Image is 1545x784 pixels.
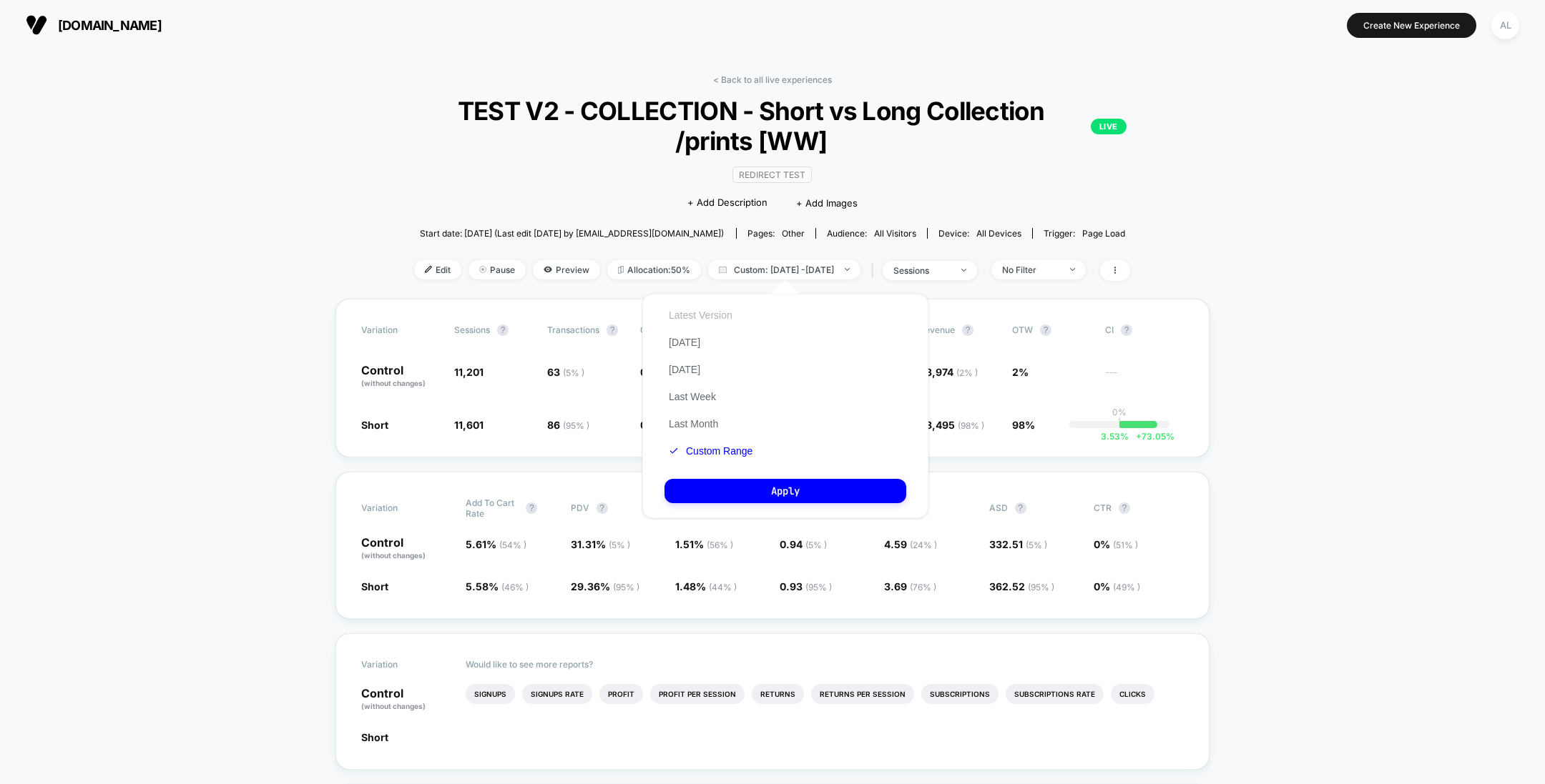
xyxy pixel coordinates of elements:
[1082,228,1125,239] span: Page Load
[26,14,47,36] img: Visually logo
[609,540,630,550] span: ( 5 % )
[664,363,705,376] button: [DATE]
[884,538,937,550] span: 4.59
[1111,684,1154,704] li: Clicks
[664,309,737,322] button: Latest Version
[361,580,388,592] span: Short
[893,265,951,276] div: sessions
[1119,502,1130,514] button: ?
[709,582,737,592] span: ( 44 % )
[926,419,984,431] span: 8,495
[664,417,722,430] button: Last Month
[1491,11,1519,39] div: AL
[675,580,737,592] span: 1.48 %
[796,197,858,209] span: + Add Images
[719,266,727,273] img: calendar
[1091,119,1127,134] p: LIVE
[522,684,592,704] li: Signups Rate
[1006,684,1104,704] li: Subscriptions Rate
[361,324,440,336] span: Variation
[607,324,618,336] button: ?
[827,228,916,239] div: Audience:
[466,659,1184,670] p: Would like to see more reports?
[1487,11,1524,40] button: AL
[466,497,519,519] span: Add To Cart Rate
[418,96,1127,156] span: TEST V2 - COLLECTION - Short vs Long Collection /prints [WW]
[1094,538,1138,550] span: 0 %
[921,684,999,704] li: Subscriptions
[361,688,451,712] p: Control
[1044,228,1125,239] div: Trigger:
[58,18,162,33] span: [DOMAIN_NAME]
[361,659,440,670] span: Variation
[597,502,608,514] button: ?
[469,260,526,279] span: Pause
[454,366,484,378] span: 11,201
[780,580,832,592] span: 0.93
[501,582,529,592] span: ( 46 % )
[361,379,426,387] span: (without changes)
[599,684,643,704] li: Profit
[713,74,832,85] a: < Back to all live experiences
[884,580,936,592] span: 3.69
[571,502,589,513] span: PDV
[910,582,936,592] span: ( 76 % )
[732,167,812,183] span: Redirect Test
[989,580,1054,592] span: 362.52
[910,540,937,550] span: ( 24 % )
[976,228,1021,239] span: all devices
[547,419,589,431] span: 86
[425,266,432,273] img: edit
[1105,368,1184,389] span: ---
[547,324,599,335] span: Transactions
[962,324,973,336] button: ?
[613,582,639,592] span: ( 95 % )
[664,479,906,503] button: Apply
[1040,324,1051,336] button: ?
[1129,431,1174,442] span: 73.05 %
[1012,419,1035,431] span: 98%
[1094,502,1112,513] span: CTR
[497,324,509,336] button: ?
[420,228,724,239] span: Start date: [DATE] (Last edit [DATE] by [EMAIL_ADDRESS][DOMAIN_NAME])
[526,502,537,514] button: ?
[1121,324,1132,336] button: ?
[21,14,166,36] button: [DOMAIN_NAME]
[1112,407,1127,417] p: 0%
[989,502,1008,513] span: ASD
[1118,417,1121,428] p: |
[845,268,850,271] img: end
[1136,431,1142,442] span: +
[675,538,733,550] span: 1.51 %
[563,420,589,431] span: ( 95 % )
[650,684,745,704] li: Profit Per Session
[805,582,832,592] span: ( 95 % )
[1002,264,1059,275] div: No Filter
[1026,540,1047,550] span: ( 5 % )
[1094,580,1140,592] span: 0 %
[956,367,978,378] span: ( 2 % )
[414,260,461,279] span: Edit
[361,551,426,560] span: (without changes)
[479,266,486,273] img: end
[664,390,720,403] button: Last Week
[687,196,767,210] span: + Add Description
[1105,324,1184,336] span: CI
[1028,582,1054,592] span: ( 95 % )
[499,540,526,550] span: ( 54 % )
[926,366,978,378] span: 3,974
[989,538,1047,550] span: 332.51
[780,538,827,550] span: 0.94
[664,336,705,349] button: [DATE]
[466,538,526,550] span: 5.61 %
[454,324,490,335] span: Sessions
[563,367,584,378] span: ( 5 % )
[547,366,584,378] span: 63
[919,419,984,431] span: £
[1113,582,1140,592] span: ( 49 % )
[927,228,1032,239] span: Device:
[571,580,639,592] span: 29.36 %
[868,260,883,281] span: |
[1113,540,1138,550] span: ( 51 % )
[919,366,978,378] span: £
